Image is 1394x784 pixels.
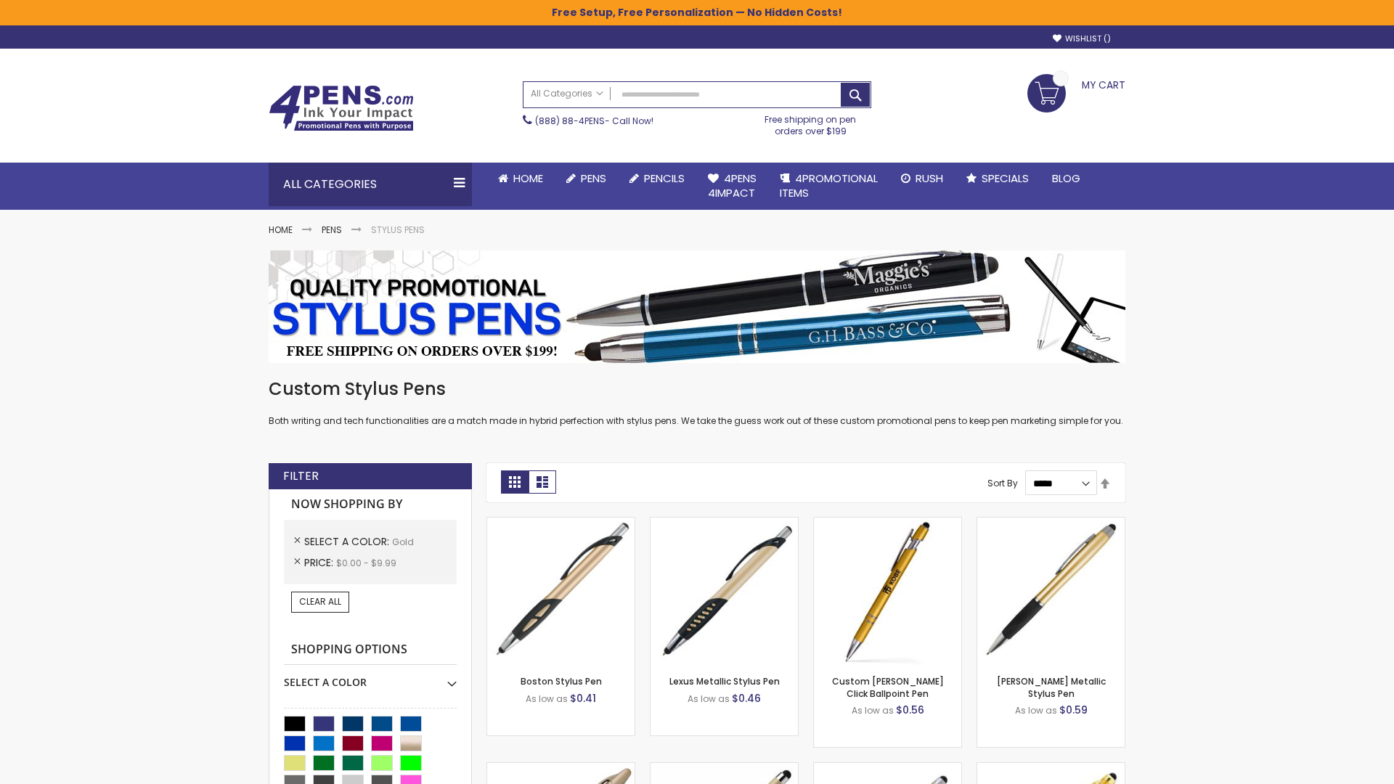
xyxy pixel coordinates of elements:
[651,518,798,665] img: Lexus Metallic Stylus Pen-Gold
[669,675,780,687] a: Lexus Metallic Stylus Pen
[304,534,392,549] span: Select A Color
[284,634,457,666] strong: Shopping Options
[291,592,349,612] a: Clear All
[581,171,606,186] span: Pens
[618,163,696,195] a: Pencils
[322,224,342,236] a: Pens
[304,555,336,570] span: Price
[535,115,605,127] a: (888) 88-4PENS
[955,163,1040,195] a: Specials
[814,518,961,665] img: Custom Alex II Click Ballpoint Pen-Gold
[768,163,889,210] a: 4PROMOTIONALITEMS
[696,163,768,210] a: 4Pens4impact
[780,171,878,200] span: 4PROMOTIONAL ITEMS
[651,517,798,529] a: Lexus Metallic Stylus Pen-Gold
[832,675,944,699] a: Custom [PERSON_NAME] Click Ballpoint Pen
[284,489,457,520] strong: Now Shopping by
[1040,163,1092,195] a: Blog
[526,693,568,705] span: As low as
[570,691,596,706] span: $0.41
[889,163,955,195] a: Rush
[708,171,757,200] span: 4Pens 4impact
[982,171,1029,186] span: Specials
[392,536,414,548] span: Gold
[977,518,1125,665] img: Lory Metallic Stylus Pen-Gold
[1059,703,1088,717] span: $0.59
[299,595,341,608] span: Clear All
[269,163,472,206] div: All Categories
[269,250,1125,363] img: Stylus Pens
[523,82,611,106] a: All Categories
[916,171,943,186] span: Rush
[535,115,653,127] span: - Call Now!
[513,171,543,186] span: Home
[1015,704,1057,716] span: As low as
[688,693,730,705] span: As low as
[269,377,1125,428] div: Both writing and tech functionalities are a match made in hybrid perfection with stylus pens. We ...
[987,477,1018,489] label: Sort By
[269,224,293,236] a: Home
[750,108,872,137] div: Free shipping on pen orders over $199
[732,691,761,706] span: $0.46
[487,518,635,665] img: Boston Stylus Pen-Gold
[269,85,414,131] img: 4Pens Custom Pens and Promotional Products
[555,163,618,195] a: Pens
[486,163,555,195] a: Home
[269,377,1125,401] h1: Custom Stylus Pens
[997,675,1106,699] a: [PERSON_NAME] Metallic Stylus Pen
[651,762,798,775] a: Islander Softy Metallic Gel Pen with Stylus-Gold
[371,224,425,236] strong: Stylus Pens
[283,468,319,484] strong: Filter
[521,675,602,687] a: Boston Stylus Pen
[814,762,961,775] a: Cali Custom Stylus Gel pen-Gold
[1052,171,1080,186] span: Blog
[852,704,894,716] span: As low as
[814,517,961,529] a: Custom Alex II Click Ballpoint Pen-Gold
[336,557,396,569] span: $0.00 - $9.99
[1053,33,1111,44] a: Wishlist
[531,88,603,99] span: All Categories
[644,171,685,186] span: Pencils
[977,762,1125,775] a: I-Stylus-Slim-Gold-Gold
[284,665,457,690] div: Select A Color
[896,703,924,717] span: $0.56
[487,762,635,775] a: Twist Highlighter-Pen Stylus Combo-Gold
[977,517,1125,529] a: Lory Metallic Stylus Pen-Gold
[487,517,635,529] a: Boston Stylus Pen-Gold
[501,470,529,494] strong: Grid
